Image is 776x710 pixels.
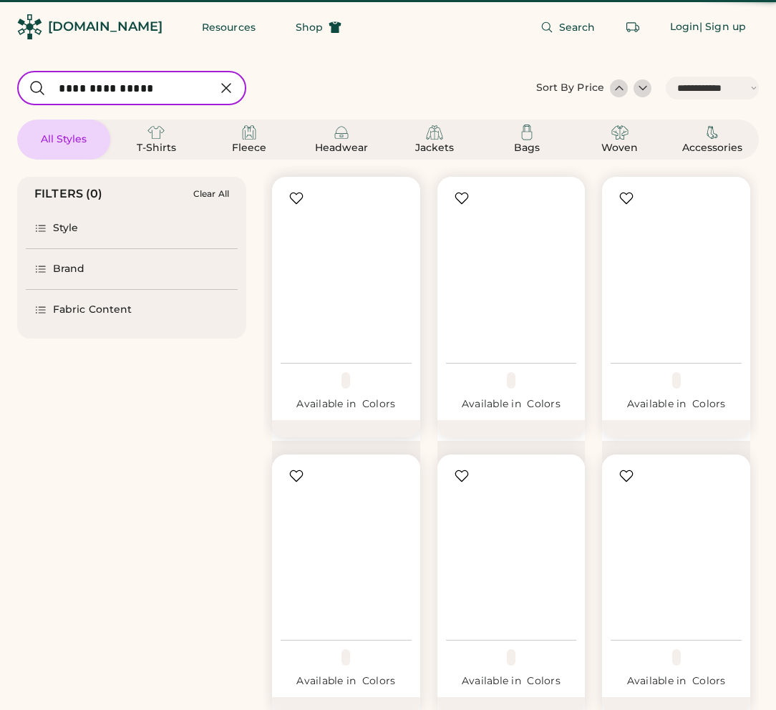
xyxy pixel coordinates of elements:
[402,141,467,155] div: Jackets
[53,303,132,317] div: Fabric Content
[611,397,742,412] div: Available in Colors
[53,262,85,276] div: Brand
[34,185,103,203] div: FILTERS (0)
[619,13,647,42] button: Retrieve an order
[281,397,412,412] div: Available in Colors
[559,22,596,32] span: Search
[680,141,745,155] div: Accessories
[281,674,412,689] div: Available in Colors
[217,141,281,155] div: Fleece
[518,124,535,141] img: Bags Icon
[48,18,163,36] div: [DOMAIN_NAME]
[699,20,746,34] div: | Sign up
[193,189,229,199] div: Clear All
[309,141,374,155] div: Headwear
[124,141,188,155] div: T-Shirts
[147,124,165,141] img: T-Shirts Icon
[53,221,79,235] div: Style
[446,397,577,412] div: Available in Colors
[17,14,42,39] img: Rendered Logo - Screens
[611,124,629,141] img: Woven Icon
[523,13,613,42] button: Search
[278,13,359,42] button: Shop
[704,124,721,141] img: Accessories Icon
[241,124,258,141] img: Fleece Icon
[426,124,443,141] img: Jackets Icon
[588,141,652,155] div: Woven
[495,141,559,155] div: Bags
[611,674,742,689] div: Available in Colors
[333,124,350,141] img: Headwear Icon
[31,132,96,147] div: All Styles
[185,13,273,42] button: Resources
[446,674,577,689] div: Available in Colors
[670,20,700,34] div: Login
[296,22,323,32] span: Shop
[536,81,604,95] div: Sort By Price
